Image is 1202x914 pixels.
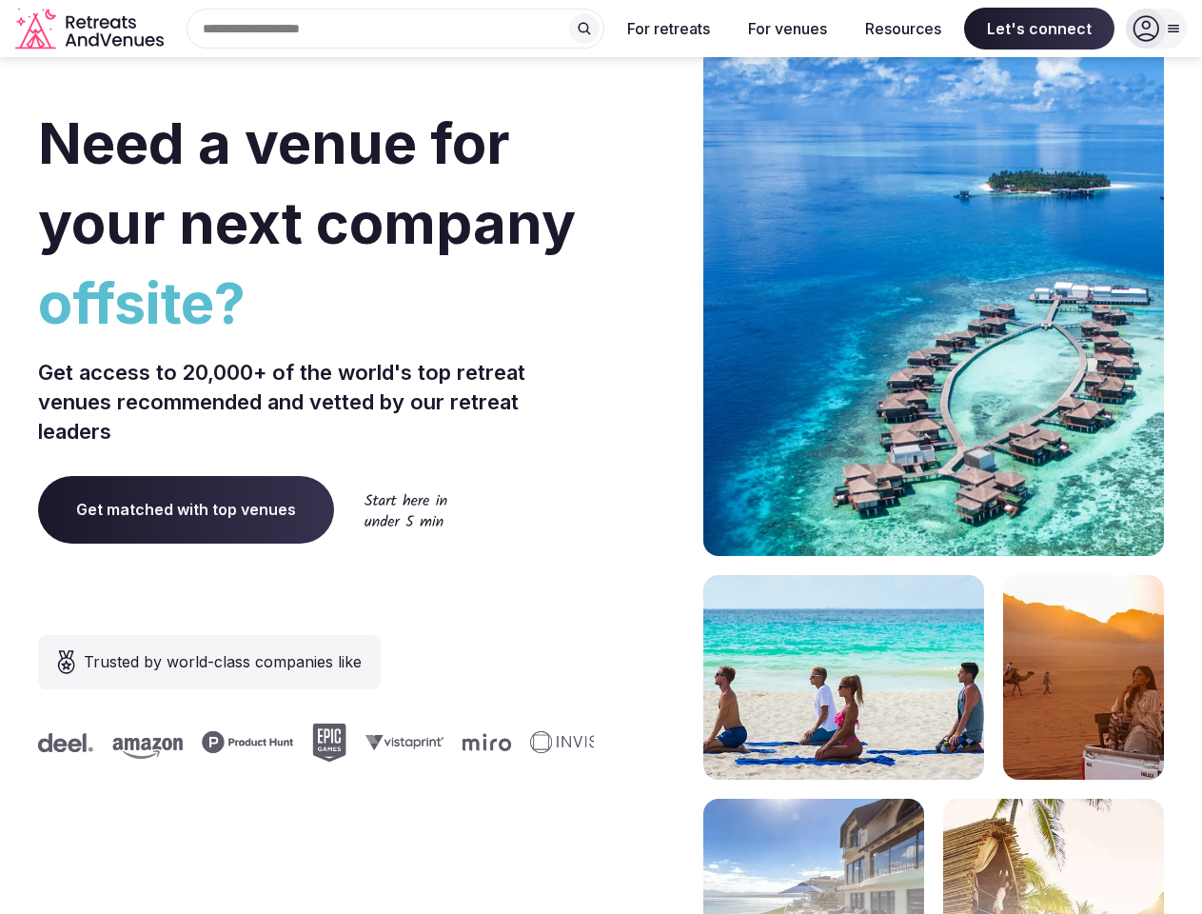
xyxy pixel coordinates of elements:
svg: Retreats and Venues company logo [15,8,167,50]
span: Trusted by world-class companies like [84,650,362,673]
img: woman sitting in back of truck with camels [1003,575,1164,780]
svg: Miro company logo [457,733,505,751]
svg: Invisible company logo [524,731,629,754]
svg: Epic Games company logo [306,724,341,762]
p: Get access to 20,000+ of the world's top retreat venues recommended and vetted by our retreat lea... [38,358,594,446]
span: Let's connect [964,8,1114,50]
a: Get matched with top venues [38,476,334,543]
span: Need a venue for your next company [38,109,576,257]
a: Visit the homepage [15,8,167,50]
span: offsite? [38,263,594,343]
button: Resources [850,8,956,50]
img: yoga on tropical beach [703,575,984,780]
svg: Vistaprint company logo [360,734,438,750]
img: Start here in under 5 min [365,493,447,527]
button: For retreats [612,8,725,50]
svg: Deel company logo [32,733,88,752]
button: For venues [733,8,842,50]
